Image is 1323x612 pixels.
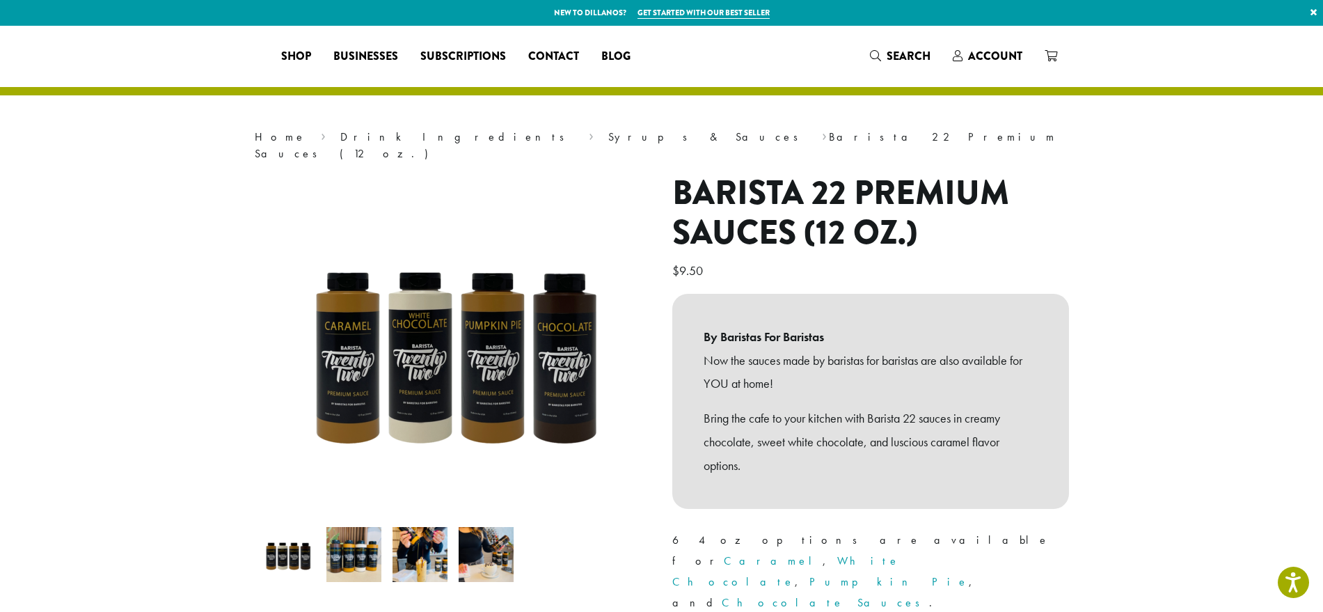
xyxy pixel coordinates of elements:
[270,45,322,68] a: Shop
[333,48,398,65] span: Businesses
[704,407,1038,477] p: Bring the cafe to your kitchen with Barista 22 sauces in creamy chocolate, sweet white chocolate,...
[704,325,1038,349] b: By Baristas For Baristas
[601,48,631,65] span: Blog
[637,7,770,19] a: Get started with our best seller
[822,124,827,146] span: ›
[340,130,573,144] a: Drink Ingredients
[321,124,326,146] span: ›
[672,262,706,278] bdi: 9.50
[672,173,1069,253] h1: Barista 22 Premium Sauces (12 oz.)
[722,595,929,610] a: Chocolate Sauces
[281,48,311,65] span: Shop
[393,527,447,582] img: Barista 22 Premium Sauces (12 oz.) - Image 3
[724,554,823,568] a: Caramel
[326,527,381,582] img: B22 12 oz sauces line up
[255,130,306,144] a: Home
[809,574,969,589] a: Pumpkin Pie
[672,554,900,589] a: White Chocolate
[420,48,506,65] span: Subscriptions
[968,48,1022,64] span: Account
[528,48,579,65] span: Contact
[255,129,1069,162] nav: Breadcrumb
[672,262,679,278] span: $
[589,124,594,146] span: ›
[887,48,930,64] span: Search
[704,349,1038,396] p: Now the sauces made by baristas for baristas are also available for YOU at home!
[608,130,807,144] a: Syrups & Sauces
[260,527,315,582] img: Barista 22 12 oz Sauces - All Flavors
[859,45,942,68] a: Search
[459,527,514,582] img: Barista 22 Premium Sauces (12 oz.) - Image 4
